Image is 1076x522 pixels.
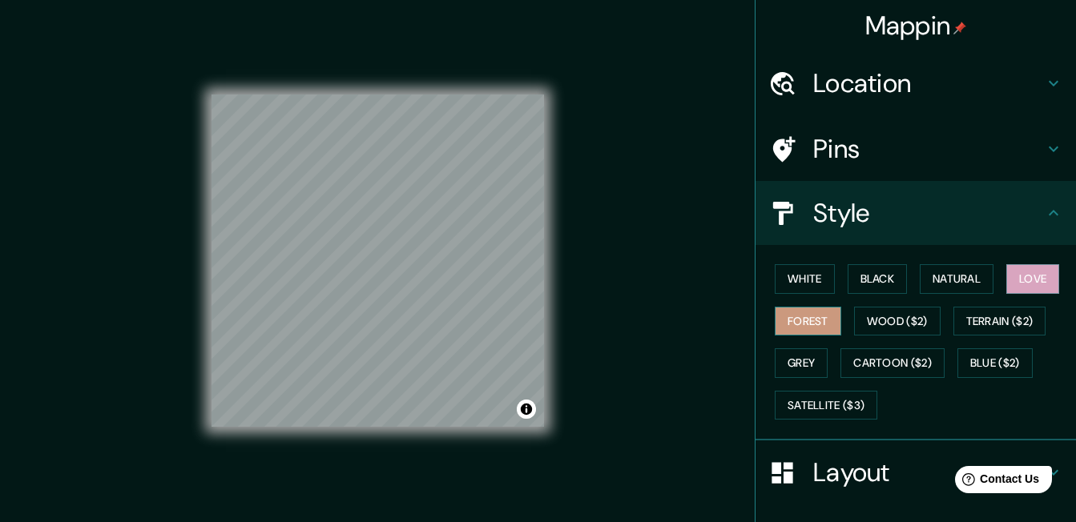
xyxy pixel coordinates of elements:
[957,348,1033,378] button: Blue ($2)
[953,22,966,34] img: pin-icon.png
[756,440,1076,504] div: Layout
[756,181,1076,245] div: Style
[813,197,1044,229] h4: Style
[756,117,1076,181] div: Pins
[756,51,1076,115] div: Location
[813,456,1044,488] h4: Layout
[933,460,1058,504] iframe: Help widget launcher
[848,264,908,294] button: Black
[920,264,993,294] button: Natural
[212,94,544,427] canvas: Map
[1006,264,1059,294] button: Love
[865,10,967,42] h4: Mappin
[775,307,841,336] button: Forest
[813,133,1044,165] h4: Pins
[953,307,1046,336] button: Terrain ($2)
[840,348,945,378] button: Cartoon ($2)
[854,307,941,336] button: Wood ($2)
[813,67,1044,99] h4: Location
[775,348,828,378] button: Grey
[775,264,835,294] button: White
[517,400,536,419] button: Toggle attribution
[775,391,877,420] button: Satellite ($3)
